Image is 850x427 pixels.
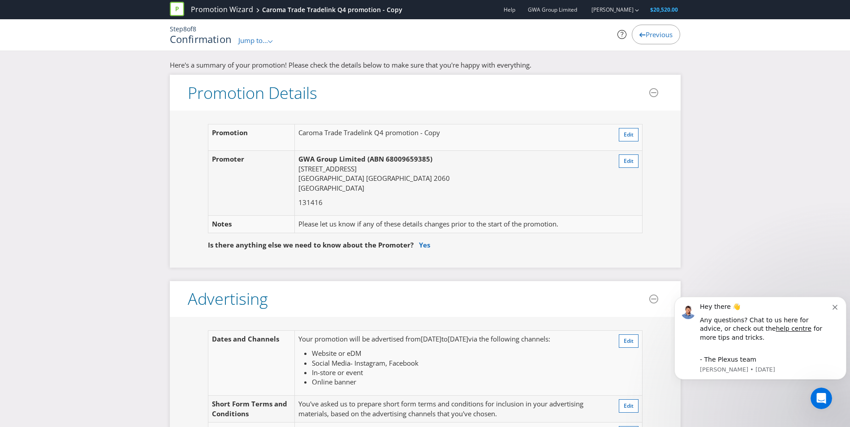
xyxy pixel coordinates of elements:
[350,359,419,367] span: - Instagram, Facebook
[295,124,604,151] td: Caroma Trade Tradelink Q4 promotion - Copy
[298,334,421,343] span: Your promotion will be advertised from
[448,334,468,343] span: [DATE]
[366,174,432,183] span: [GEOGRAPHIC_DATA]
[671,283,850,403] iframe: Intercom notifications message
[646,30,673,39] span: Previous
[212,154,244,163] span: Promoter
[468,334,550,343] span: via the following channels:
[298,174,364,183] span: [GEOGRAPHIC_DATA]
[619,128,639,141] button: Edit
[170,25,183,33] span: Step
[208,216,295,233] td: Notes
[582,6,634,13] a: [PERSON_NAME]
[419,240,430,249] a: Yes
[183,25,187,33] span: 8
[187,25,193,33] span: of
[298,399,583,418] span: You've asked us to prepare short form terms and conditions for inclusion in your advertising mate...
[170,60,681,70] p: Here's a summary of your promotion! Please check the details below to make sure that you're happy...
[193,25,196,33] span: 8
[528,6,577,13] span: GWA Group Limited
[619,334,639,348] button: Edit
[170,34,232,44] h1: Confirmation
[298,164,357,173] span: [STREET_ADDRESS]
[624,157,634,165] span: Edit
[312,359,350,367] span: Social Media
[262,5,402,14] div: Caroma Trade Tradelink Q4 promotion - Copy
[188,84,317,102] h3: Promotion Details
[624,402,634,410] span: Edit
[504,6,515,13] a: Help
[434,174,450,183] span: 2060
[312,349,361,358] span: Website or eDM
[441,334,448,343] span: to
[208,331,295,396] td: Dates and Channels
[298,198,601,207] p: 131416
[811,388,832,409] iframe: Intercom live chat
[624,131,634,138] span: Edit
[619,154,639,168] button: Edit
[295,216,604,233] td: Please let us know if any of these details changes prior to the start of the promotion.
[367,154,432,163] span: (ABN 68009659385)
[208,240,414,249] span: Is there anything else we need to know about the Promoter?
[650,6,678,13] span: $20,520.00
[619,399,639,413] button: Edit
[238,36,268,45] span: Jump to...
[208,124,295,151] td: Promotion
[312,368,363,377] span: In-store or event
[208,396,295,423] td: Short Form Terms and Conditions
[298,154,366,163] span: GWA Group Limited
[312,377,356,386] span: Online banner
[188,290,268,308] h3: Advertising
[191,4,253,15] a: Promotion Wizard
[421,334,441,343] span: [DATE]
[298,184,364,192] span: [GEOGRAPHIC_DATA]
[624,337,634,345] span: Edit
